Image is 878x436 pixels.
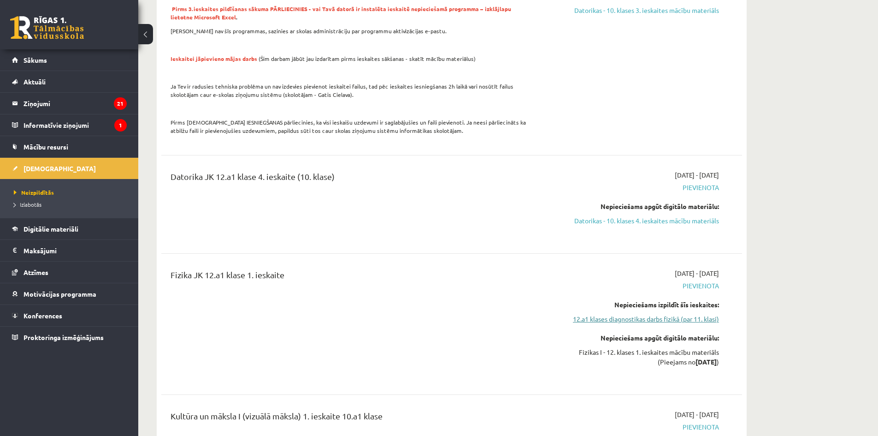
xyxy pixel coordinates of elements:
[24,56,47,64] span: Sākums
[12,71,127,92] a: Aktuāli
[171,82,531,99] p: Ja Tev ir radusies tehniska problēma un nav izdevies pievienot ieskaitei failus, tad pēc ieskaite...
[24,164,96,173] span: [DEMOGRAPHIC_DATA]
[171,170,531,187] div: Datorika JK 12.a1 klase 4. ieskaite (10. klase)
[12,305,127,326] a: Konferences
[545,6,719,15] a: Datorikas - 10. klases 3. ieskaites mācību materiāls
[24,290,96,298] span: Motivācijas programma
[171,5,511,21] strong: .
[12,240,127,261] a: Maksājumi
[545,202,719,211] div: Nepieciešams apgūt digitālo materiālu:
[12,93,127,114] a: Ziņojumi21
[545,422,719,432] span: Pievienota
[12,327,127,348] a: Proktoringa izmēģinājums
[545,216,719,226] a: Datorikas - 10. klases 4. ieskaites mācību materiāls
[12,218,127,239] a: Digitālie materiāli
[545,333,719,343] div: Nepieciešams apgūt digitālo materiālu:
[24,143,68,151] span: Mācību resursi
[24,93,127,114] legend: Ziņojumi
[12,262,127,283] a: Atzīmes
[24,114,127,136] legend: Informatīvie ziņojumi
[114,119,127,131] i: 1
[171,5,511,21] span: Pirms 3.ieskaites pildīšanas sākuma PĀRLIECINIES - vai Tavā datorā ir instalēta ieskaitē nepiecie...
[171,410,531,427] div: Kultūra un māksla I (vizuālā māksla) 1. ieskaite 10.a1 klase
[171,27,531,35] p: [PERSON_NAME] nav šīs programmas, sazinies ar skolas administrāciju par programmu aktivizācijas e...
[675,170,719,180] span: [DATE] - [DATE]
[171,54,531,63] p: (Šim darbam jābūt jau izdarītam pirms ieskaites sākšanas - skatīt mācību materiālus)
[114,97,127,110] i: 21
[675,269,719,278] span: [DATE] - [DATE]
[24,240,127,261] legend: Maksājumi
[24,268,48,276] span: Atzīmes
[171,269,531,286] div: Fizika JK 12.a1 klase 1. ieskaite
[695,358,717,366] strong: [DATE]
[171,55,257,62] span: Ieskaitei jāpievieno mājas darbs
[14,188,129,197] a: Neizpildītās
[12,114,127,136] a: Informatīvie ziņojumi1
[10,16,84,39] a: Rīgas 1. Tālmācības vidusskola
[14,200,129,209] a: Izlabotās
[12,158,127,179] a: [DEMOGRAPHIC_DATA]
[12,49,127,71] a: Sākums
[171,118,531,135] p: Pirms [DEMOGRAPHIC_DATA] IESNIEGŠANAS pārliecinies, ka visi ieskaišu uzdevumi ir saglabājušies un...
[545,314,719,324] a: 12.a1 klases diagnostikas darbs fizikā (par 11. klasi)
[24,311,62,320] span: Konferences
[675,410,719,419] span: [DATE] - [DATE]
[545,183,719,192] span: Pievienota
[545,300,719,310] div: Nepieciešams izpildīt šīs ieskaites:
[14,189,54,196] span: Neizpildītās
[545,281,719,291] span: Pievienota
[24,333,104,341] span: Proktoringa izmēģinājums
[12,136,127,157] a: Mācību resursi
[14,201,41,208] span: Izlabotās
[24,78,46,86] span: Aktuāli
[24,225,78,233] span: Digitālie materiāli
[545,347,719,367] div: Fizikas I - 12. klases 1. ieskaites mācību materiāls (Pieejams no )
[12,283,127,305] a: Motivācijas programma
